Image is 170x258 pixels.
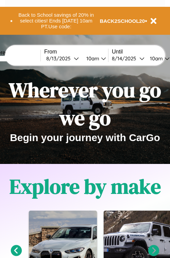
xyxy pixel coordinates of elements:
div: 10am [83,55,101,62]
div: 10am [147,55,165,62]
b: BACK2SCHOOL20 [100,18,145,24]
div: 8 / 13 / 2025 [46,55,74,62]
button: 8/13/2025 [44,55,81,62]
button: Back to School savings of 20% in select cities! Ends [DATE] 10am PT.Use code: [13,10,100,31]
button: 10am [81,55,108,62]
label: From [44,49,108,55]
h1: Explore by make [10,172,161,200]
div: 8 / 14 / 2025 [112,55,139,62]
